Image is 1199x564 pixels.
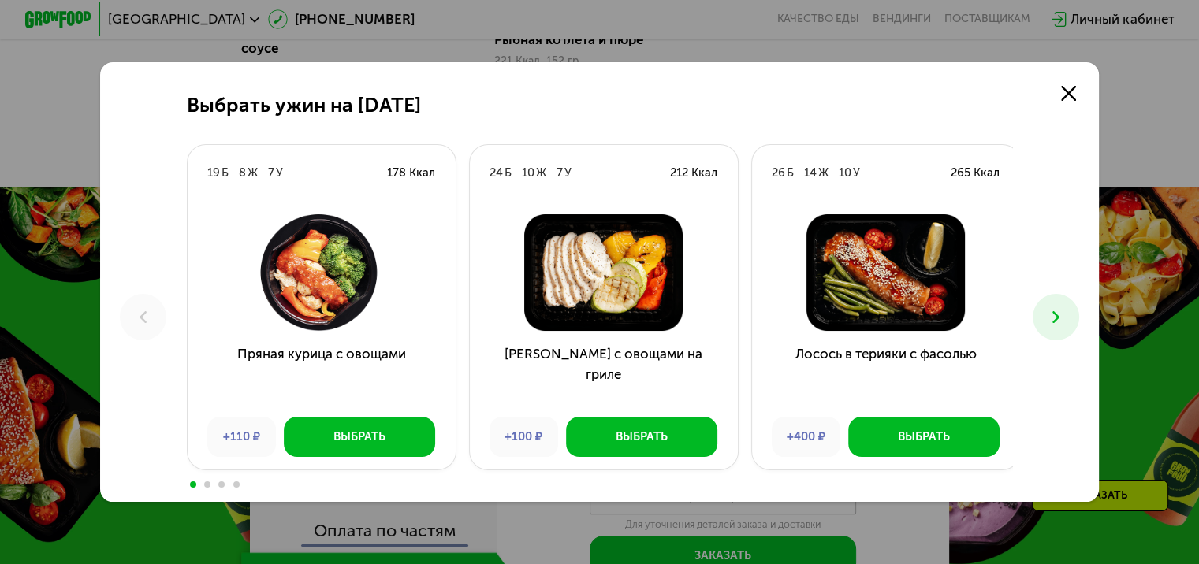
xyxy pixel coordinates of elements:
[333,429,385,445] div: Выбрать
[752,344,1020,404] h3: Лосось в терияки с фасолью
[490,165,503,181] div: 24
[787,165,794,181] div: Б
[616,429,668,445] div: Выбрать
[951,165,1000,181] div: 265 Ккал
[222,165,229,181] div: Б
[387,165,435,181] div: 178 Ккал
[839,165,851,181] div: 10
[898,429,950,445] div: Выбрать
[522,165,534,181] div: 10
[482,214,724,331] img: Курица с овощами на гриле
[772,165,785,181] div: 26
[276,165,283,181] div: У
[470,344,738,404] h3: [PERSON_NAME] с овощами на гриле
[505,165,512,181] div: Б
[566,417,717,457] button: Выбрать
[188,344,456,404] h3: Пряная курица с овощами
[200,214,441,331] img: Пряная курица с овощами
[557,165,563,181] div: 7
[248,165,258,181] div: Ж
[239,165,246,181] div: 8
[848,417,1000,457] button: Выбрать
[564,165,572,181] div: У
[207,165,220,181] div: 19
[268,165,274,181] div: 7
[207,417,276,457] div: +110 ₽
[765,214,1006,331] img: Лосось в терияки с фасолью
[670,165,717,181] div: 212 Ккал
[187,94,421,117] h2: Выбрать ужин на [DATE]
[853,165,860,181] div: У
[284,417,435,457] button: Выбрать
[772,417,840,457] div: +400 ₽
[490,417,558,457] div: +100 ₽
[818,165,829,181] div: Ж
[536,165,546,181] div: Ж
[804,165,817,181] div: 14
